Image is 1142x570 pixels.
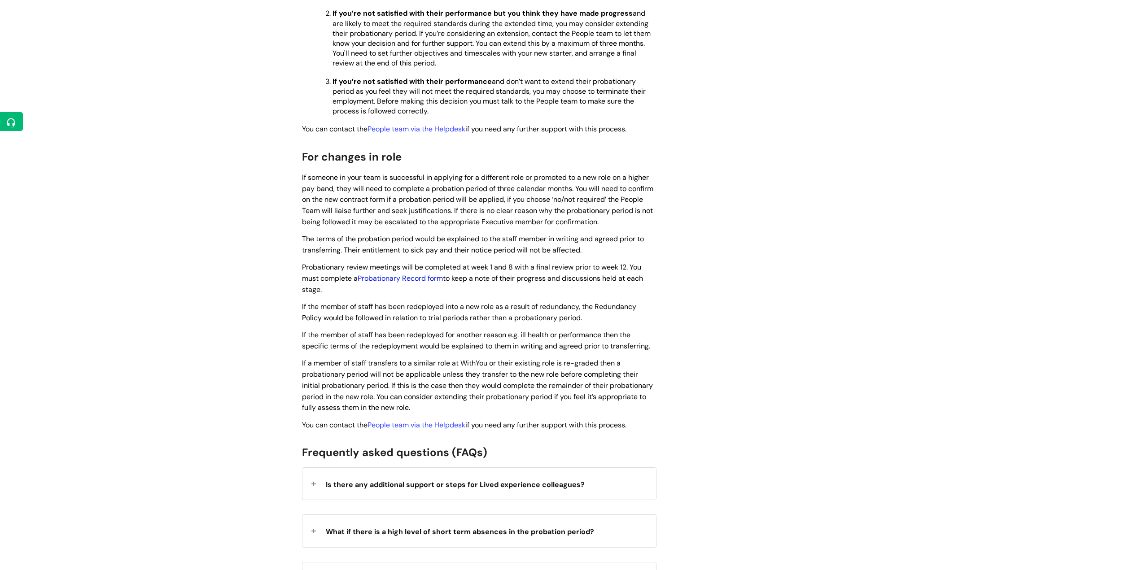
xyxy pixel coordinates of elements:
[326,480,585,489] span: Is there any additional support or steps for Lived experience colleagues?
[302,274,643,294] span: to keep a note of their progress and discussions held at each stage.
[302,124,626,134] span: You can contact the if you need any further support with this process.
[302,420,626,430] span: You can contact the if you need any further support with this process.
[358,274,443,283] a: Probationary Record form
[368,124,465,134] a: People team via the Helpdesk
[302,302,636,322] span: If the member of staff has been redeployed into a new role as a result of redundancy, the Redunda...
[333,77,492,86] strong: If you’re not satisfied with their performance
[302,262,641,283] span: Probationary review meetings will be completed at week 1 and 8 with a final review prior to week ...
[333,77,646,116] span: and don’t want to extend their probationary period as you feel they will not meet the required st...
[302,234,644,255] span: The terms of the probation period would be explained to the staff member in writing and agreed pr...
[302,330,650,351] span: If the member of staff has been redeployed for another reason e.g. ill health or performance then...
[368,420,465,430] a: People team via the Helpdesk
[326,527,594,536] span: What if there is a high level of short term absences in the probation period?
[302,445,487,459] span: Frequently asked questions (FAQs)
[333,9,651,67] span: and are likely to meet the required standards during the extended time, you may consider extendin...
[302,150,402,164] span: For changes in role
[333,9,633,18] strong: If you’re not satisfied with their performance but you think they have made progress
[302,173,653,226] span: If someone in your team is successful in applying for a different role or promoted to a new role ...
[302,358,653,412] span: If a member of staff transfers to a similar role at WithYou or their existing role is re-graded t...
